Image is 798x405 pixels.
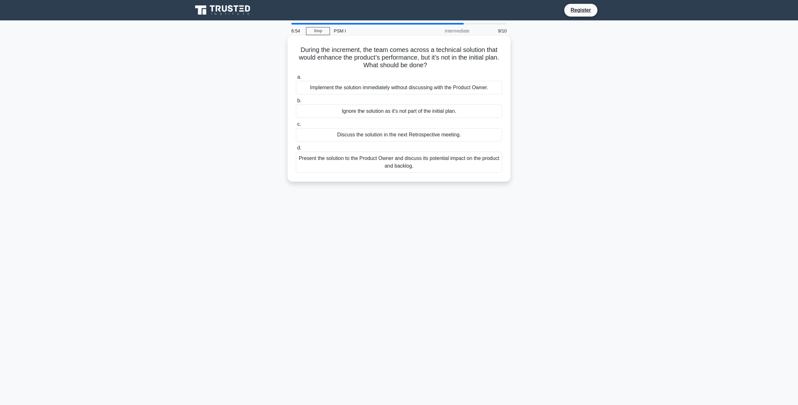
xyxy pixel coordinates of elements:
div: Present the solution to the Product Owner and discuss its potential impact on the product and bac... [296,152,502,173]
div: Ignore the solution as it's not part of the initial plan. [296,105,502,118]
div: 9/10 [473,25,510,37]
div: PSM I [330,25,417,37]
a: Stop [306,27,330,35]
div: Intermediate [417,25,473,37]
h5: During the increment, the team comes across a technical solution that would enhance the product’s... [295,46,503,69]
div: 6:54 [288,25,306,37]
span: a. [297,74,301,80]
span: d. [297,145,301,150]
div: Implement the solution immediately without discussing with the Product Owner. [296,81,502,94]
a: Register [567,6,595,14]
span: c. [297,121,301,127]
span: b. [297,98,301,103]
div: Discuss the solution in the next Retrospective meeting. [296,128,502,141]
